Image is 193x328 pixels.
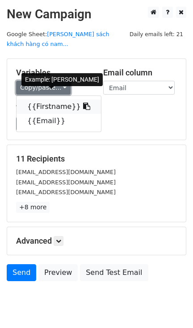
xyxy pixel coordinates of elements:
a: +8 more [16,202,50,213]
small: [EMAIL_ADDRESS][DOMAIN_NAME] [16,189,116,195]
a: Send Test Email [80,264,148,281]
a: Copy/paste... [16,81,71,95]
a: Preview [38,264,78,281]
h5: 11 Recipients [16,154,177,164]
small: [EMAIL_ADDRESS][DOMAIN_NAME] [16,179,116,186]
a: {{Email}} [17,114,101,128]
iframe: Chat Widget [148,285,193,328]
small: [EMAIL_ADDRESS][DOMAIN_NAME] [16,169,116,175]
h5: Advanced [16,236,177,246]
span: Daily emails left: 21 [126,29,186,39]
a: [PERSON_NAME] sách khách hàng có nam... [7,31,109,48]
a: {{Firstname}} [17,100,101,114]
h5: Variables [16,68,90,78]
a: Send [7,264,36,281]
small: Google Sheet: [7,31,109,48]
h5: Email column [103,68,177,78]
div: Example: [PERSON_NAME] [21,73,103,86]
h2: New Campaign [7,7,186,22]
a: Daily emails left: 21 [126,31,186,37]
